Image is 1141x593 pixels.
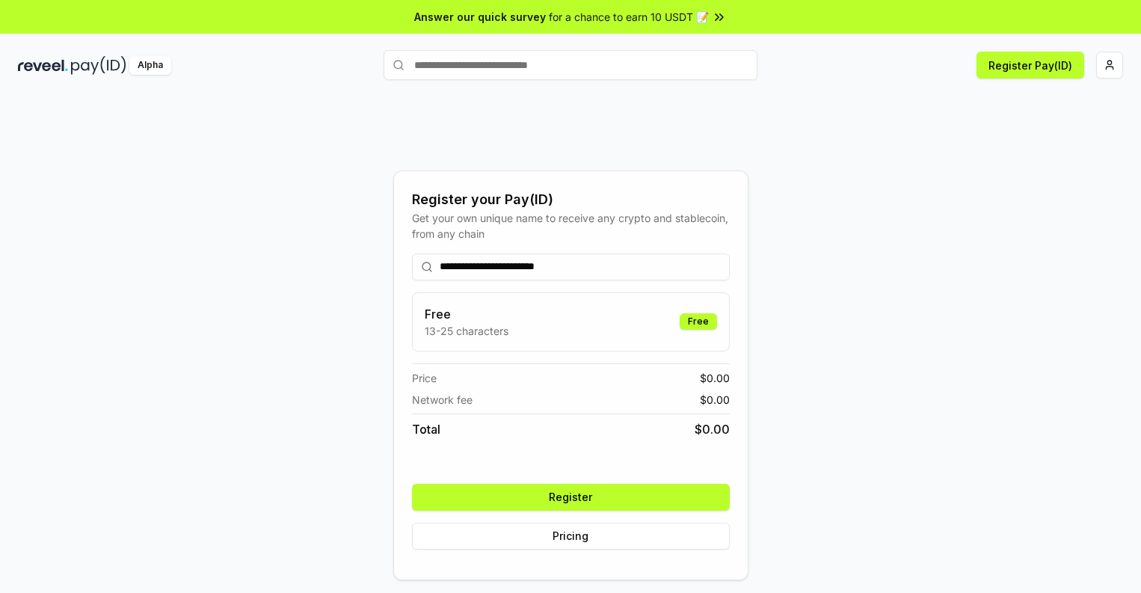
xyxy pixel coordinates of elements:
[412,523,730,550] button: Pricing
[71,56,126,75] img: pay_id
[425,323,508,339] p: 13-25 characters
[680,313,717,330] div: Free
[977,52,1084,79] button: Register Pay(ID)
[412,392,473,408] span: Network fee
[414,9,546,25] span: Answer our quick survey
[18,56,68,75] img: reveel_dark
[695,420,730,438] span: $ 0.00
[425,305,508,323] h3: Free
[412,484,730,511] button: Register
[412,370,437,386] span: Price
[549,9,709,25] span: for a chance to earn 10 USDT 📝
[412,189,730,210] div: Register your Pay(ID)
[412,420,440,438] span: Total
[700,392,730,408] span: $ 0.00
[129,56,171,75] div: Alpha
[412,210,730,242] div: Get your own unique name to receive any crypto and stablecoin, from any chain
[700,370,730,386] span: $ 0.00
